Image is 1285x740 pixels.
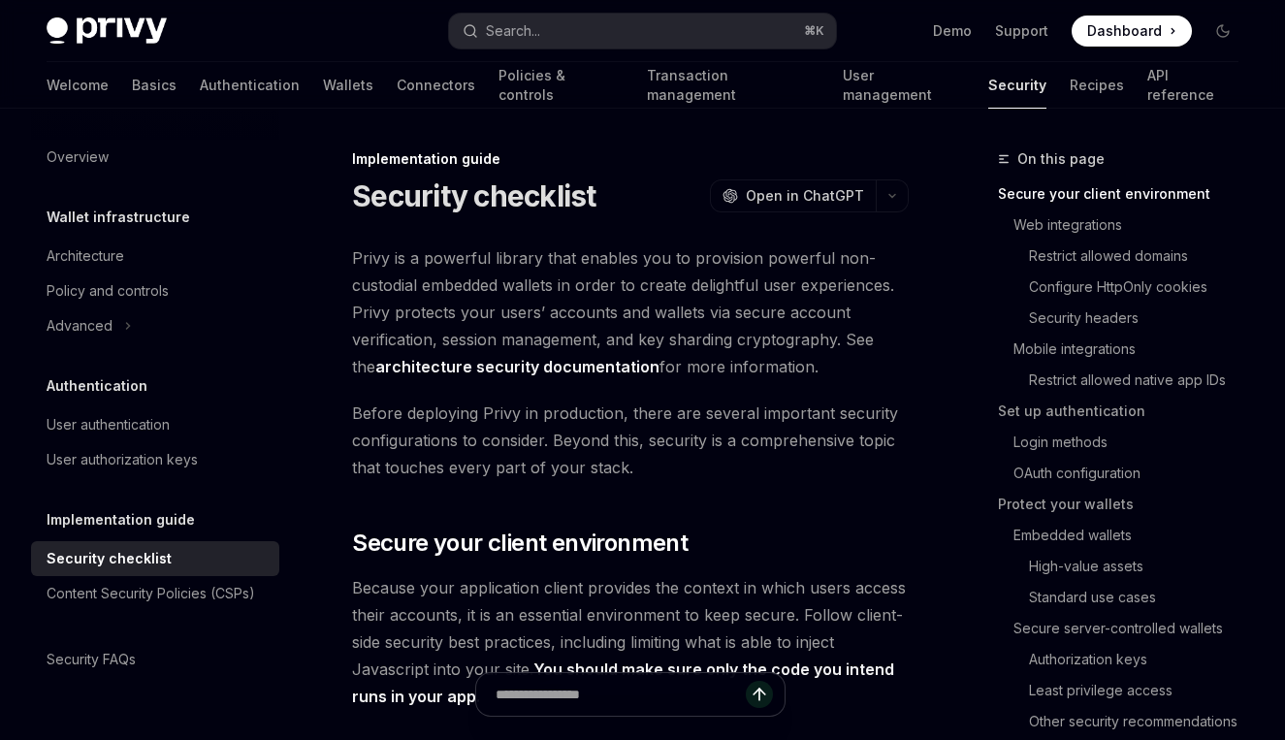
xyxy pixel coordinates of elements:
h1: Security checklist [352,178,596,213]
a: Welcome [47,62,109,109]
a: OAuth configuration [1013,458,1254,489]
a: Authorization keys [1029,644,1254,675]
strong: You should make sure only the code you intend runs in your app. [352,660,894,706]
a: Connectors [397,62,475,109]
a: Basics [132,62,177,109]
div: Content Security Policies (CSPs) [47,582,255,605]
a: Restrict allowed domains [1029,241,1254,272]
a: Set up authentication [998,396,1254,427]
span: On this page [1017,147,1105,171]
a: Restrict allowed native app IDs [1029,365,1254,396]
a: architecture security documentation [375,357,659,377]
h5: Authentication [47,374,147,398]
a: User authorization keys [31,442,279,477]
a: Dashboard [1072,16,1192,47]
button: Send message [746,681,773,708]
div: User authentication [47,413,170,436]
a: Web integrations [1013,209,1254,241]
button: Open in ChatGPT [710,179,876,212]
span: Privy is a powerful library that enables you to provision powerful non-custodial embedded wallets... [352,244,909,380]
span: Before deploying Privy in production, there are several important security configurations to cons... [352,400,909,481]
button: Toggle dark mode [1207,16,1238,47]
span: Open in ChatGPT [746,186,864,206]
span: Secure your client environment [352,528,688,559]
span: ⌘ K [804,23,824,39]
a: Support [995,21,1048,41]
a: Security headers [1029,303,1254,334]
a: Content Security Policies (CSPs) [31,576,279,611]
div: Implementation guide [352,149,909,169]
a: Policy and controls [31,273,279,308]
a: Authentication [200,62,300,109]
a: Protect your wallets [998,489,1254,520]
img: dark logo [47,17,167,45]
a: Configure HttpOnly cookies [1029,272,1254,303]
a: Security checklist [31,541,279,576]
div: Architecture [47,244,124,268]
a: Security FAQs [31,642,279,677]
a: Recipes [1070,62,1124,109]
a: User management [843,62,966,109]
span: Because your application client provides the context in which users access their accounts, it is ... [352,574,909,710]
a: API reference [1147,62,1238,109]
a: Security [988,62,1046,109]
a: Transaction management [647,62,819,109]
div: Advanced [47,314,112,338]
a: Embedded wallets [1013,520,1254,551]
div: Search... [486,19,540,43]
a: Architecture [31,239,279,273]
a: Login methods [1013,427,1254,458]
a: Mobile integrations [1013,334,1254,365]
a: Overview [31,140,279,175]
h5: Implementation guide [47,508,195,531]
a: Other security recommendations [1029,706,1254,737]
div: User authorization keys [47,448,198,471]
a: Standard use cases [1029,582,1254,613]
a: Wallets [323,62,373,109]
a: Least privilege access [1029,675,1254,706]
a: High-value assets [1029,551,1254,582]
a: Policies & controls [498,62,624,109]
a: Secure server-controlled wallets [1013,613,1254,644]
a: Demo [933,21,972,41]
a: Secure your client environment [998,178,1254,209]
div: Security FAQs [47,648,136,671]
span: Dashboard [1087,21,1162,41]
h5: Wallet infrastructure [47,206,190,229]
a: User authentication [31,407,279,442]
div: Security checklist [47,547,172,570]
button: Search...⌘K [449,14,836,48]
div: Overview [47,145,109,169]
div: Policy and controls [47,279,169,303]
